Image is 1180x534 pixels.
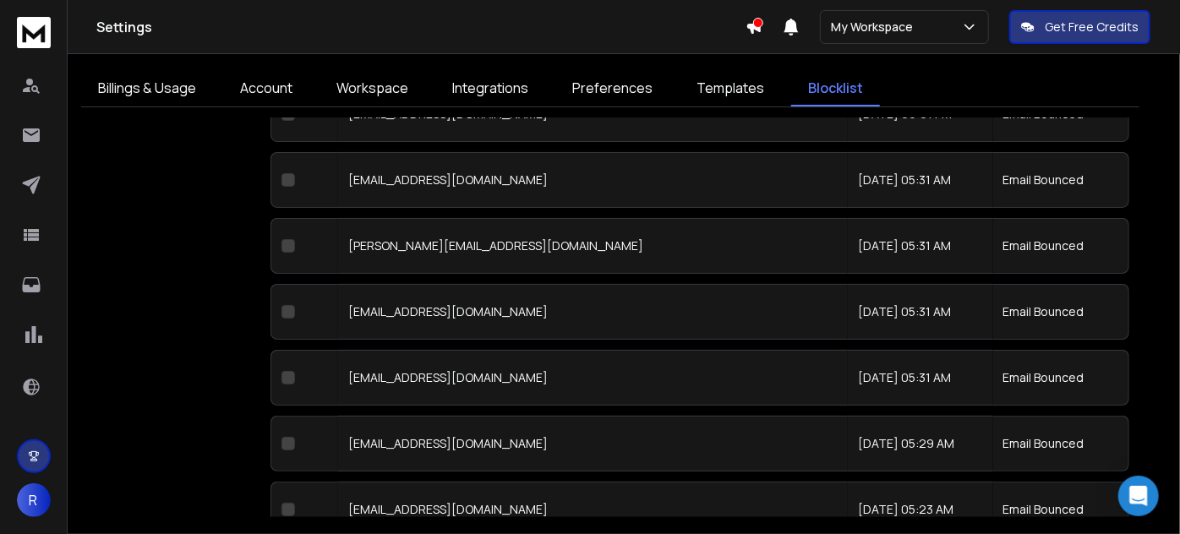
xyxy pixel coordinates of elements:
[17,483,51,517] button: R
[320,71,425,106] a: Workspace
[993,152,1129,208] td: Email Bounced
[831,19,920,35] p: My Workspace
[555,71,669,106] a: Preferences
[1045,19,1139,35] p: Get Free Credits
[993,416,1129,471] td: Email Bounced
[96,17,746,37] h1: Settings
[338,350,848,406] td: [EMAIL_ADDRESS][DOMAIN_NAME]
[848,416,992,471] td: [DATE] 05:29 AM
[81,71,213,106] a: Billings & Usage
[338,284,848,340] td: [EMAIL_ADDRESS][DOMAIN_NAME]
[993,218,1129,274] td: Email Bounced
[993,350,1129,406] td: Email Bounced
[435,71,545,106] a: Integrations
[338,416,848,471] td: [EMAIL_ADDRESS][DOMAIN_NAME]
[338,218,848,274] td: [PERSON_NAME][EMAIL_ADDRESS][DOMAIN_NAME]
[680,71,781,106] a: Templates
[848,350,992,406] td: [DATE] 05:31 AM
[1009,10,1150,44] button: Get Free Credits
[17,17,51,48] img: logo
[338,152,848,208] td: [EMAIL_ADDRESS][DOMAIN_NAME]
[848,218,992,274] td: [DATE] 05:31 AM
[848,152,992,208] td: [DATE] 05:31 AM
[223,71,309,106] a: Account
[1118,476,1159,516] div: Open Intercom Messenger
[848,284,992,340] td: [DATE] 05:31 AM
[791,71,880,106] a: Blocklist
[993,284,1129,340] td: Email Bounced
